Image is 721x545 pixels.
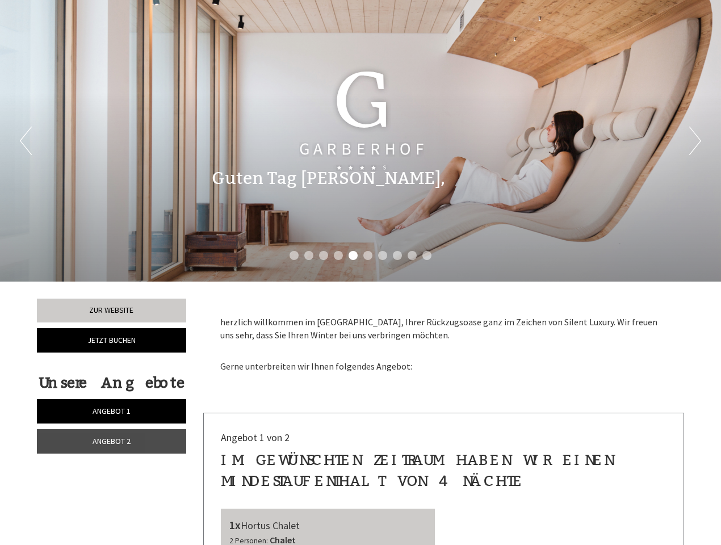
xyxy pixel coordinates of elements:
span: Angebot 1 von 2 [221,431,290,444]
a: Jetzt buchen [37,328,186,353]
span: Angebot 1 [93,406,131,416]
span: Angebot 2 [93,436,131,446]
p: Gerne unterbreiten wir Ihnen folgendes Angebot: [220,347,668,374]
button: Previous [20,127,32,155]
b: 1x [229,518,241,532]
div: Unsere Angebote [37,372,186,393]
div: Hortus Chalet [229,517,427,534]
h1: Guten Tag [PERSON_NAME], [212,169,445,188]
button: Next [689,127,701,155]
div: Im Gewünschten Zeitraum haben wir einen Mindestaufenthalt von 4 Nächte [221,450,667,492]
a: Zur Website [37,299,186,322]
p: herzlich willkommen im [GEOGRAPHIC_DATA], Ihrer Rückzugsoase ganz im Zeichen von Silent Luxury. W... [220,316,668,342]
